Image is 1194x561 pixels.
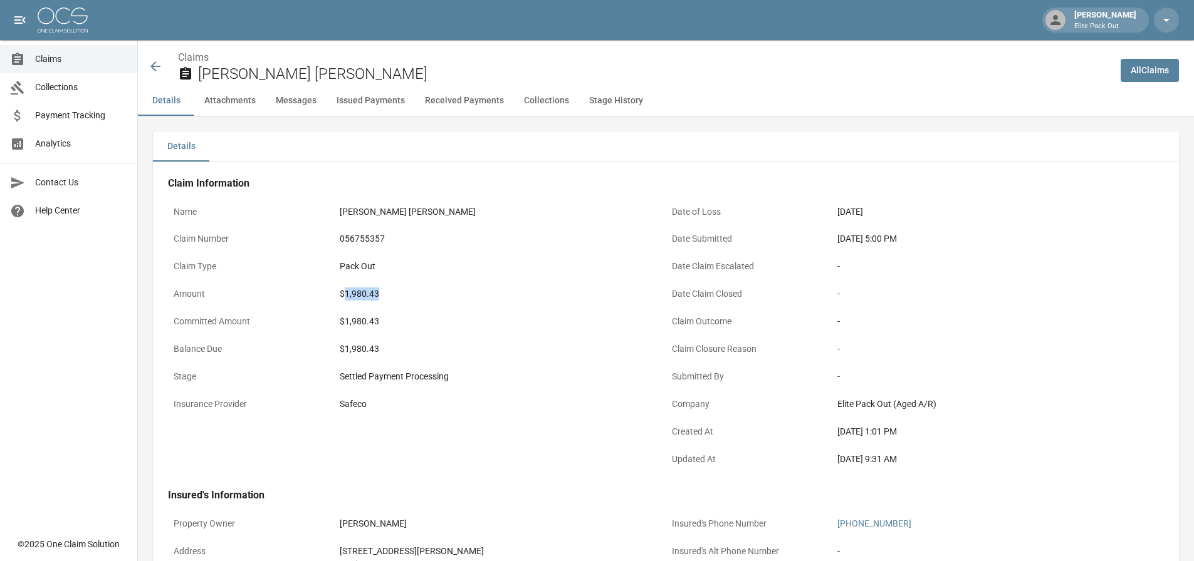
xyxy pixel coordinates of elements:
[327,86,415,116] button: Issued Payments
[35,204,127,217] span: Help Center
[340,370,661,383] div: Settled Payment Processing
[340,342,661,356] div: $1,980.43
[666,392,832,416] p: Company
[837,518,911,528] a: [PHONE_NUMBER]
[340,232,661,245] div: 056755357
[837,370,1158,383] div: -
[168,227,334,251] p: Claim Number
[168,489,1164,502] h4: Insured's Information
[35,81,127,94] span: Collections
[666,337,832,361] p: Claim Closure Reason
[168,177,1164,190] h4: Claim Information
[666,282,832,306] p: Date Claim Closed
[837,425,1158,438] div: [DATE] 1:01 PM
[340,287,661,301] div: $1,980.43
[666,447,832,471] p: Updated At
[666,419,832,444] p: Created At
[837,315,1158,328] div: -
[340,260,661,273] div: Pack Out
[837,545,1158,558] div: -
[340,398,661,411] div: Safeco
[168,309,334,334] p: Committed Amount
[168,254,334,279] p: Claim Type
[837,232,1158,245] div: [DATE] 5:00 PM
[198,65,1111,83] h2: [PERSON_NAME] [PERSON_NAME]
[837,398,1158,411] div: Elite Pack Out (Aged A/R)
[138,86,1194,116] div: anchor tabs
[837,342,1158,356] div: -
[168,392,334,416] p: Insurance Provider
[194,86,266,116] button: Attachments
[38,8,88,33] img: ocs-logo-white-transparent.png
[178,51,209,63] a: Claims
[168,200,334,224] p: Name
[35,53,127,66] span: Claims
[35,109,127,122] span: Payment Tracking
[837,260,1158,273] div: -
[666,309,832,334] p: Claim Outcome
[1074,21,1136,32] p: Elite Pack Out
[35,176,127,189] span: Contact Us
[168,512,334,536] p: Property Owner
[1069,9,1141,31] div: [PERSON_NAME]
[340,517,661,530] div: [PERSON_NAME]
[837,453,1158,466] div: [DATE] 9:31 AM
[18,538,120,550] div: © 2025 One Claim Solution
[168,337,334,361] p: Balance Due
[138,86,194,116] button: Details
[514,86,579,116] button: Collections
[153,131,209,162] button: Details
[415,86,514,116] button: Received Payments
[168,364,334,389] p: Stage
[666,364,832,389] p: Submitted By
[837,205,1158,219] div: [DATE]
[340,545,661,558] div: [STREET_ADDRESS][PERSON_NAME]
[168,282,334,306] p: Amount
[178,50,1111,65] nav: breadcrumb
[8,8,33,33] button: open drawer
[666,227,832,251] p: Date Submitted
[340,205,661,219] div: [PERSON_NAME] [PERSON_NAME]
[35,137,127,150] span: Analytics
[1121,59,1179,82] a: AllClaims
[579,86,653,116] button: Stage History
[666,200,832,224] p: Date of Loss
[666,254,832,279] p: Date Claim Escalated
[340,315,661,328] div: $1,980.43
[666,512,832,536] p: Insured's Phone Number
[266,86,327,116] button: Messages
[837,287,1158,301] div: -
[153,131,1179,162] div: details tabs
